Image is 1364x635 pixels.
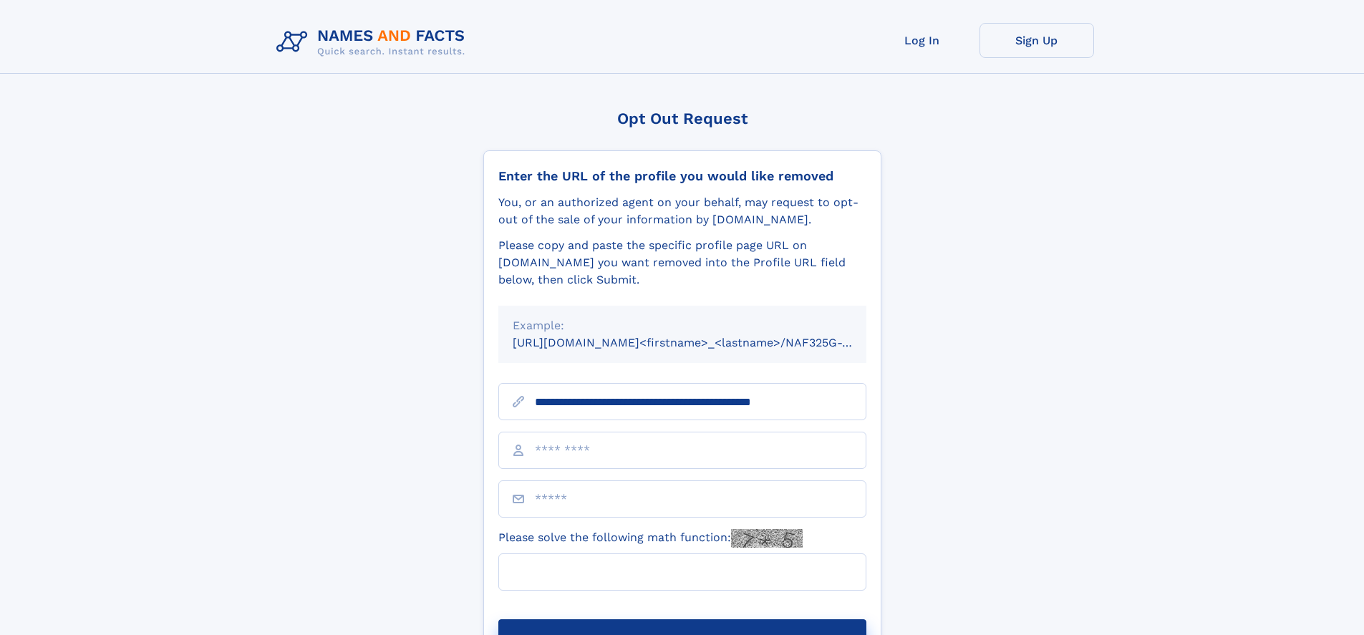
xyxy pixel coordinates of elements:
label: Please solve the following math function: [498,529,803,548]
a: Sign Up [980,23,1094,58]
div: You, or an authorized agent on your behalf, may request to opt-out of the sale of your informatio... [498,194,866,228]
div: Enter the URL of the profile you would like removed [498,168,866,184]
small: [URL][DOMAIN_NAME]<firstname>_<lastname>/NAF325G-xxxxxxxx [513,336,894,349]
div: Opt Out Request [483,110,881,127]
a: Log In [865,23,980,58]
div: Example: [513,317,852,334]
div: Please copy and paste the specific profile page URL on [DOMAIN_NAME] you want removed into the Pr... [498,237,866,289]
img: Logo Names and Facts [271,23,477,62]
